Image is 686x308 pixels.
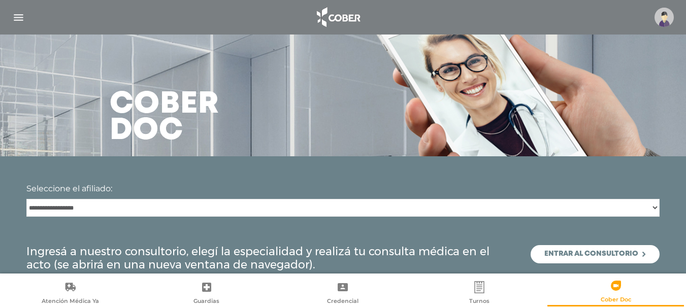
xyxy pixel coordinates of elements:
[531,245,660,263] a: Entrar al consultorio
[655,8,674,27] img: profile-placeholder.svg
[26,245,660,272] div: Ingresá a nuestro consultorio, elegí la especialidad y realizá tu consulta médica en el acto (se ...
[601,296,631,305] span: Cober Doc
[275,281,411,306] a: Credencial
[110,91,219,144] h3: Cober doc
[469,297,489,306] span: Turnos
[311,5,365,29] img: logo_cober_home-white.png
[327,297,358,306] span: Credencial
[12,11,25,24] img: Cober_menu-lines-white.svg
[411,281,548,306] a: Turnos
[547,279,684,305] a: Cober Doc
[139,281,275,306] a: Guardias
[193,297,219,306] span: Guardias
[2,281,139,306] a: Atención Médica Ya
[26,183,112,195] label: Seleccione el afiliado:
[42,297,99,306] span: Atención Médica Ya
